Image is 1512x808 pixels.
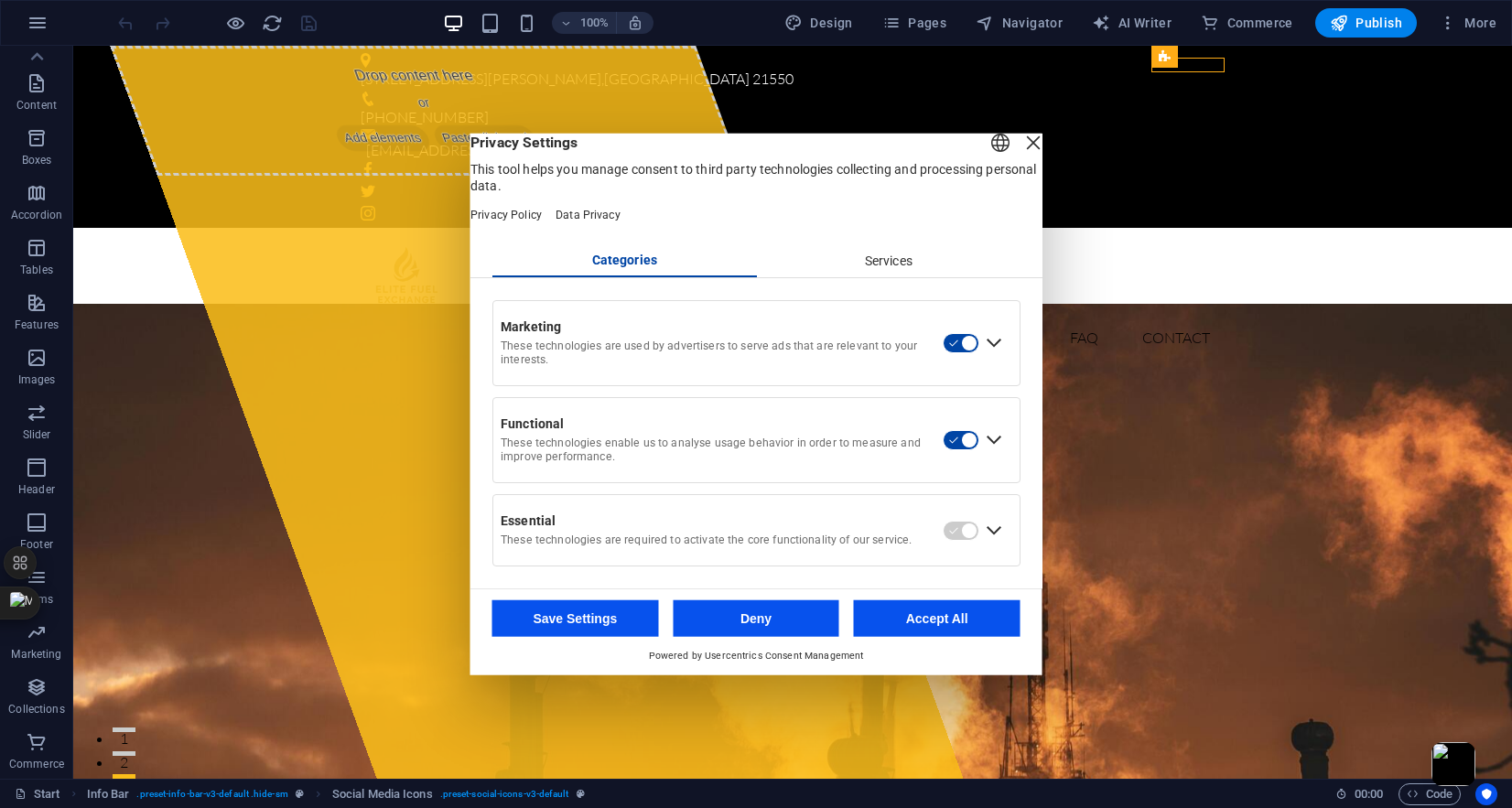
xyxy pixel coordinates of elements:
span: Publish [1330,14,1402,32]
span: Add elements [259,80,359,105]
button: Pages [875,8,954,38]
button: Publish [1315,8,1417,38]
button: AI Writer [1085,8,1179,38]
h6: Session time [1335,783,1384,805]
span: Click to select. Double-click to edit [332,783,433,805]
a: Click to cancel selection. Double-click to open Pages [15,783,60,805]
button: 3 [39,728,62,733]
button: Commerce [1193,8,1301,38]
span: Commerce [1201,14,1293,32]
span: Pages [882,14,946,32]
button: 2 [39,706,62,710]
button: More [1431,8,1504,38]
p: Features [15,318,59,332]
p: Tables [20,263,53,277]
p: Header [18,482,55,497]
button: 1 [39,682,62,686]
i: On resize automatically adjust zoom level to fit chosen device. [627,15,643,31]
i: This element is a customizable preset [296,789,304,799]
p: Marketing [11,647,61,662]
button: Code [1399,783,1461,805]
i: Reload page [262,13,283,34]
span: . preset-info-bar-v3-default .hide-sm [136,783,287,805]
span: Paste clipboard [358,80,468,105]
span: Click to select. Double-click to edit [87,783,130,805]
p: Accordion [11,208,62,222]
nav: breadcrumb [87,783,585,805]
i: This element is a customizable preset [577,789,585,799]
h6: 100% [579,12,609,34]
span: 00 00 [1355,783,1383,805]
span: Design [784,14,853,32]
span: Navigator [976,14,1063,32]
button: Navigator [968,8,1070,38]
button: Usercentrics [1475,783,1497,805]
span: AI Writer [1092,14,1172,32]
span: More [1439,14,1496,32]
button: 100% [552,12,617,34]
button: Design [777,8,860,38]
span: . preset-social-icons-v3-default [440,783,569,805]
p: Commerce [9,757,64,771]
p: Images [18,372,56,387]
p: Collections [8,702,64,716]
p: Boxes [22,153,52,167]
p: Slider [23,427,51,442]
span: Code [1407,783,1453,805]
p: Content [16,98,57,113]
p: Footer [20,537,53,552]
span: : [1367,787,1370,801]
button: reload [261,12,283,34]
